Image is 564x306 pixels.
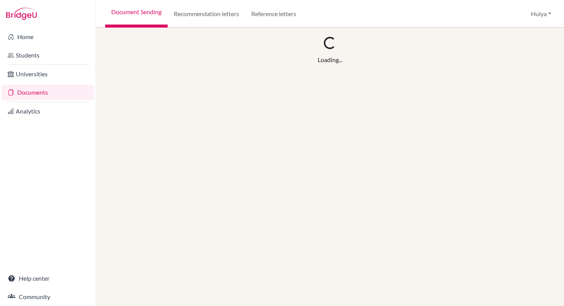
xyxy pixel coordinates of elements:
[2,29,94,44] a: Home
[2,66,94,82] a: Universities
[528,7,555,21] button: Hulya
[318,55,342,64] div: Loading...
[2,48,94,63] a: Students
[2,85,94,100] a: Documents
[2,289,94,304] a: Community
[2,104,94,119] a: Analytics
[2,271,94,286] a: Help center
[6,8,37,20] img: Bridge-U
